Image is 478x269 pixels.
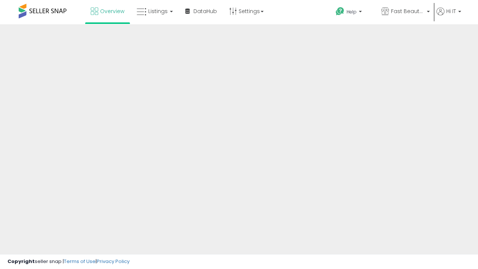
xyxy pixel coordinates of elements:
[64,258,96,265] a: Terms of Use
[335,7,345,16] i: Get Help
[437,7,461,24] a: Hi IT
[347,9,357,15] span: Help
[446,7,456,15] span: Hi IT
[7,258,35,265] strong: Copyright
[391,7,425,15] span: Fast Beauty ([GEOGRAPHIC_DATA])
[148,7,168,15] span: Listings
[193,7,217,15] span: DataHub
[97,258,130,265] a: Privacy Policy
[100,7,124,15] span: Overview
[330,1,375,24] a: Help
[7,258,130,265] div: seller snap | |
